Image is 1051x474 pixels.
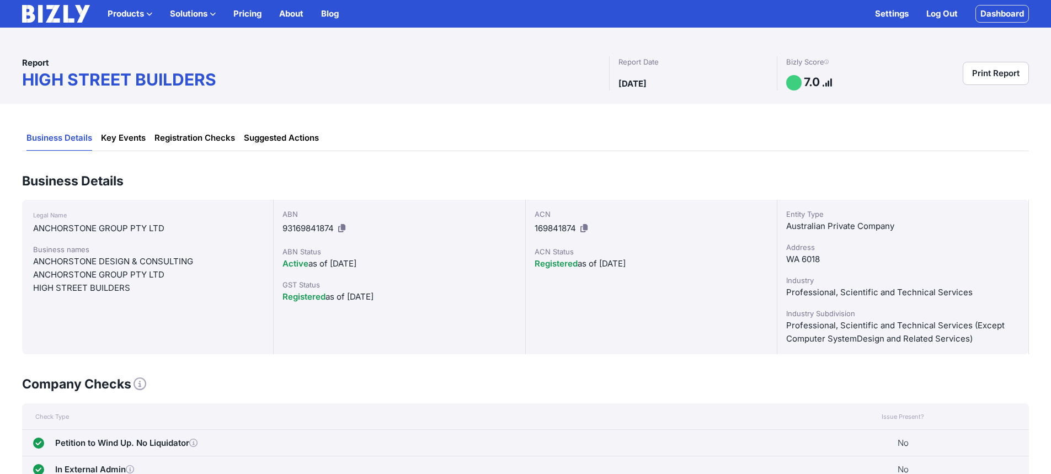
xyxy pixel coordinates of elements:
a: Key Events [101,126,146,151]
div: as of [DATE] [282,257,516,270]
div: Industry [786,275,1020,286]
h1: HIGH STREET BUILDERS [22,70,609,90]
a: Business Details [26,126,92,151]
h2: Company Checks [22,376,1029,392]
span: Active [282,258,308,269]
div: Address [786,242,1020,253]
div: ACN [535,209,768,220]
a: About [279,7,303,20]
a: Suggested Actions [244,126,319,151]
span: No [898,436,909,450]
a: Settings [875,7,909,20]
div: as of [DATE] [282,290,516,303]
div: GST Status [282,279,516,290]
div: WA 6018 [786,253,1020,266]
div: Professional, Scientific and Technical Services (Except Computer SystemDesign and Related Services) [786,319,1020,345]
div: Report [22,56,609,70]
div: Australian Private Company [786,220,1020,233]
a: Print Report [963,62,1029,85]
div: ABN [282,209,516,220]
a: Blog [321,7,339,20]
div: ANCHORSTONE DESIGN & CONSULTING [33,255,262,268]
button: Solutions [170,7,216,20]
a: Dashboard [975,5,1029,23]
div: Petition to Wind Up. No Liquidator [55,436,198,450]
div: ANCHORSTONE GROUP PTY LTD [33,268,262,281]
div: as of [DATE] [535,257,768,270]
a: Registration Checks [154,126,235,151]
span: 169841874 [535,223,576,233]
h1: 7.0 [804,75,820,89]
div: [DATE] [618,77,768,90]
div: ANCHORSTONE GROUP PTY LTD [33,222,262,235]
div: Professional, Scientific and Technical Services [786,286,1020,299]
h2: Business Details [22,173,1029,189]
div: Check Type [22,413,861,420]
div: ACN Status [535,246,768,257]
a: Pricing [233,7,262,20]
div: Issue Present? [861,413,945,420]
a: Log Out [926,7,958,20]
span: Registered [535,258,578,269]
div: Report Date [618,56,768,67]
div: Legal Name [33,209,262,222]
div: Bizly Score [786,56,833,67]
button: Products [108,7,152,20]
div: HIGH STREET BUILDERS [33,281,262,295]
div: Entity Type [786,209,1020,220]
div: Business names [33,244,262,255]
span: 93169841874 [282,223,334,233]
div: Industry Subdivision [786,308,1020,319]
div: ABN Status [282,246,516,257]
span: Registered [282,291,326,302]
